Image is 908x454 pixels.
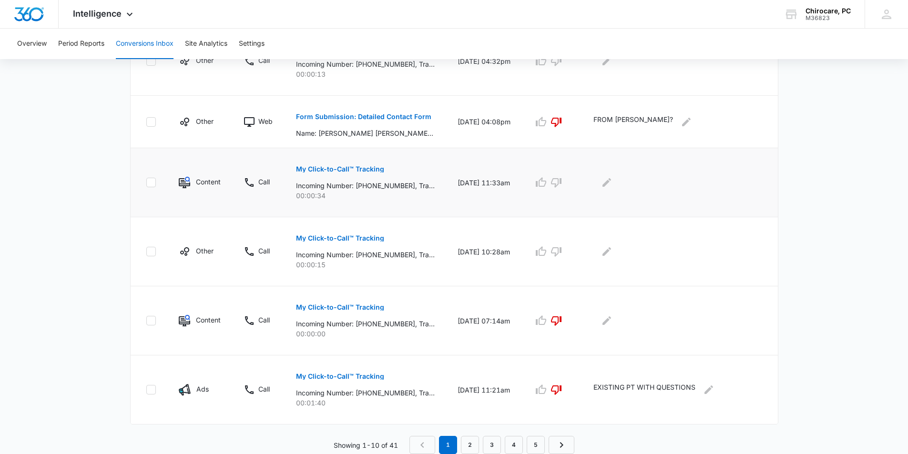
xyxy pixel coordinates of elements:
[296,373,384,380] p: My Click-to-Call™ Tracking
[483,436,501,454] a: Page 3
[446,286,522,355] td: [DATE] 07:14am
[296,398,435,408] p: 00:01:40
[258,116,273,126] p: Web
[258,384,270,394] p: Call
[296,191,435,201] p: 00:00:34
[58,29,104,59] button: Period Reports
[334,440,398,450] p: Showing 1-10 of 41
[296,105,431,128] button: Form Submission: Detailed Contact Form
[296,304,384,311] p: My Click-to-Call™ Tracking
[116,29,173,59] button: Conversions Inbox
[296,181,435,191] p: Incoming Number: [PHONE_NUMBER], Tracking Number: [PHONE_NUMBER], Ring To: [PHONE_NUMBER], Caller...
[505,436,523,454] a: Page 4
[296,388,435,398] p: Incoming Number: [PHONE_NUMBER], Tracking Number: [PHONE_NUMBER], Ring To: [PHONE_NUMBER], Caller...
[409,436,574,454] nav: Pagination
[446,217,522,286] td: [DATE] 10:28am
[296,260,435,270] p: 00:00:15
[593,114,673,130] p: FROM [PERSON_NAME]?
[196,55,214,65] p: Other
[196,116,214,126] p: Other
[593,382,695,397] p: EXISTING PT WITH QUESTIONS
[296,113,431,120] p: Form Submission: Detailed Contact Form
[599,175,614,190] button: Edit Comments
[446,355,522,424] td: [DATE] 11:21am
[446,27,522,96] td: [DATE] 04:32pm
[296,59,435,69] p: Incoming Number: [PHONE_NUMBER], Tracking Number: [PHONE_NUMBER], Ring To: [PHONE_NUMBER], Caller...
[196,384,209,394] p: Ads
[599,244,614,259] button: Edit Comments
[258,55,270,65] p: Call
[258,315,270,325] p: Call
[196,177,221,187] p: Content
[196,315,221,325] p: Content
[296,365,384,388] button: My Click-to-Call™ Tracking
[439,436,457,454] em: 1
[446,96,522,148] td: [DATE] 04:08pm
[461,436,479,454] a: Page 2
[296,296,384,319] button: My Click-to-Call™ Tracking
[258,177,270,187] p: Call
[806,7,851,15] div: account name
[446,148,522,217] td: [DATE] 11:33am
[296,158,384,181] button: My Click-to-Call™ Tracking
[239,29,265,59] button: Settings
[599,313,614,328] button: Edit Comments
[296,329,435,339] p: 00:00:00
[679,114,694,130] button: Edit Comments
[296,235,384,242] p: My Click-to-Call™ Tracking
[806,15,851,21] div: account id
[185,29,227,59] button: Site Analytics
[73,9,122,19] span: Intelligence
[17,29,47,59] button: Overview
[549,436,574,454] a: Next Page
[296,319,435,329] p: Incoming Number: [PHONE_NUMBER], Tracking Number: [PHONE_NUMBER], Ring To: [PHONE_NUMBER], Caller...
[296,250,435,260] p: Incoming Number: [PHONE_NUMBER], Tracking Number: [PHONE_NUMBER], Ring To: [PHONE_NUMBER], Caller...
[296,227,384,250] button: My Click-to-Call™ Tracking
[296,166,384,172] p: My Click-to-Call™ Tracking
[701,382,716,397] button: Edit Comments
[296,69,435,79] p: 00:00:13
[196,246,214,256] p: Other
[258,246,270,256] p: Call
[527,436,545,454] a: Page 5
[599,53,614,69] button: Edit Comments
[296,128,435,138] p: Name: [PERSON_NAME] [PERSON_NAME], Email: [EMAIL_ADDRESS][DOMAIN_NAME], Phone: [PHONE_NUMBER], Ma...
